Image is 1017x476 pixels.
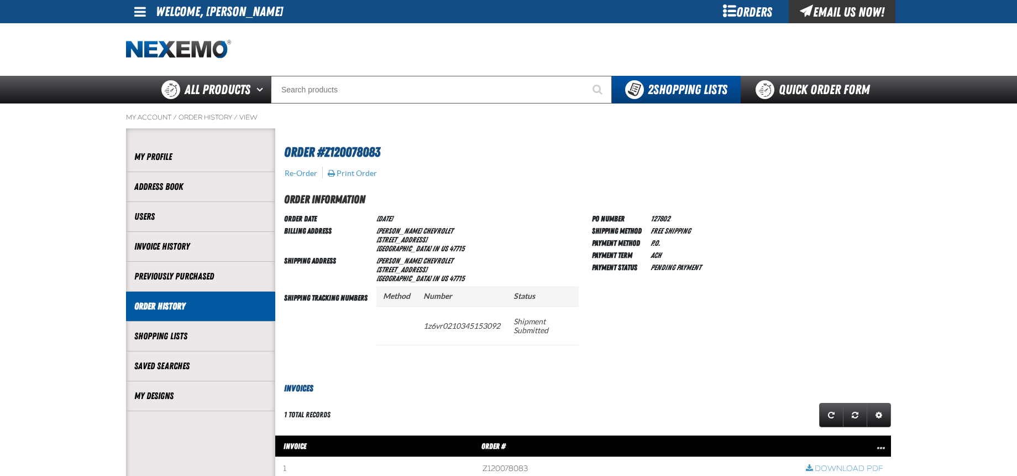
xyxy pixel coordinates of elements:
[819,403,843,427] a: Refresh grid action
[284,442,306,451] span: Invoice
[741,76,890,104] a: Quick Order Form
[284,144,380,160] span: Order #Z120078083
[134,360,267,372] a: Saved Searches
[179,113,232,122] a: Order History
[126,40,231,59] a: Home
[612,76,741,104] button: You have 2 Shopping Lists. Open to view details
[651,239,660,247] span: P.O.
[507,286,579,307] th: Status
[185,80,250,100] span: All Products
[376,286,417,307] th: Method
[592,212,646,224] td: PO Number
[253,76,271,104] button: Open All Products pages
[441,244,448,253] span: US
[134,151,267,163] a: My Profile
[417,286,507,307] th: Number
[376,256,453,265] span: [PERSON_NAME] Chevrolet
[449,274,464,283] bdo: 47715
[481,442,506,451] span: Order #
[592,249,646,261] td: Payment Term
[134,390,267,402] a: My Designs
[592,224,646,236] td: Shipping Method
[432,274,439,283] span: IN
[376,265,427,274] span: [STREET_ADDRESS]
[239,113,258,122] a: View
[651,251,661,260] span: ACH
[507,306,579,345] td: Shipment Submitted
[284,168,318,178] button: Re-Order
[134,240,267,253] a: Invoice History
[134,180,267,193] a: Address Book
[376,226,453,235] span: [PERSON_NAME] Chevrolet
[134,270,267,283] a: Previously Purchased
[134,210,267,223] a: Users
[173,113,177,122] span: /
[798,435,891,457] th: Row actions
[126,113,891,122] nav: Breadcrumbs
[843,403,867,427] a: Reset grid action
[592,236,646,249] td: Payment Method
[441,274,448,283] span: US
[651,226,690,235] span: Free Shipping
[432,244,439,253] span: IN
[376,214,392,223] span: [DATE]
[284,410,331,420] div: 1 total records
[648,82,653,97] strong: 2
[584,76,612,104] button: Start Searching
[417,306,507,345] td: 1z6vr0210345153092
[126,113,171,122] a: My Account
[651,214,670,223] span: 127802
[234,113,238,122] span: /
[651,263,701,272] span: Pending payment
[449,244,464,253] bdo: 47715
[867,403,891,427] a: Expand or Collapse Grid Settings
[806,464,883,474] a: Download PDF row action
[284,191,891,208] h2: Order Information
[271,76,612,104] input: Search
[126,40,231,59] img: Nexemo logo
[327,168,378,178] button: Print Order
[275,382,891,395] h3: Invoices
[648,82,727,97] span: Shopping Lists
[284,224,372,254] td: Billing Address
[376,235,427,244] span: [STREET_ADDRESS]
[284,212,372,224] td: Order Date
[376,244,431,253] span: [GEOGRAPHIC_DATA]
[284,284,372,364] td: Shipping Tracking Numbers
[376,274,431,283] span: [GEOGRAPHIC_DATA]
[284,254,372,284] td: Shipping Address
[592,261,646,273] td: Payment Status
[134,330,267,343] a: Shopping Lists
[134,300,267,313] a: Order History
